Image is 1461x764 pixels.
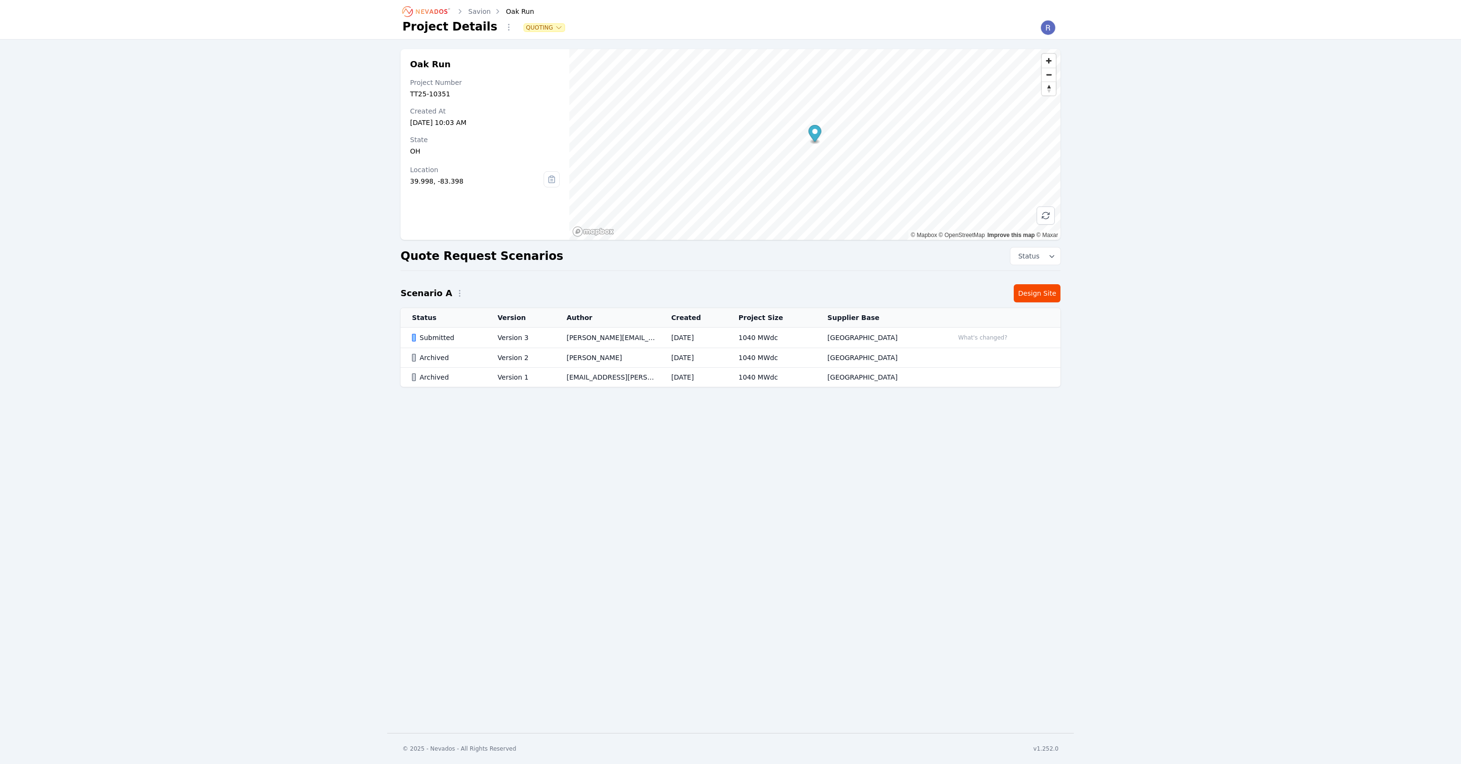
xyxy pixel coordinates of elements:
td: [PERSON_NAME] [555,348,660,368]
td: [PERSON_NAME][EMAIL_ADDRESS][PERSON_NAME][DOMAIN_NAME] [555,328,660,348]
td: 1040 MWdc [727,348,816,368]
h2: Oak Run [410,59,560,70]
button: Quoting [524,24,565,31]
td: 1040 MWdc [727,368,816,387]
td: Version 2 [486,348,556,368]
td: Version 3 [486,328,556,348]
img: Riley Caron [1040,20,1056,35]
td: Version 1 [486,368,556,387]
div: v1.252.0 [1033,745,1059,753]
a: Savion [468,7,491,16]
td: [EMAIL_ADDRESS][PERSON_NAME][DOMAIN_NAME] [555,368,660,387]
div: TT25-10351 [410,89,560,99]
h2: Quote Request Scenarios [401,248,563,264]
a: Mapbox homepage [572,226,614,237]
a: Design Site [1014,284,1060,302]
button: What's changed? [954,332,1012,343]
div: Archived [412,353,482,362]
button: Zoom out [1042,68,1056,82]
h1: Project Details [402,19,497,34]
td: [GEOGRAPHIC_DATA] [816,328,942,348]
th: Project Size [727,308,816,328]
td: [DATE] [660,348,727,368]
h2: Scenario A [401,287,452,300]
span: Status [1014,251,1039,261]
div: Archived [412,372,482,382]
tr: ArchivedVersion 2[PERSON_NAME][DATE]1040 MWdc[GEOGRAPHIC_DATA] [401,348,1060,368]
tr: SubmittedVersion 3[PERSON_NAME][EMAIL_ADDRESS][PERSON_NAME][DOMAIN_NAME][DATE]1040 MWdc[GEOGRAPHI... [401,328,1060,348]
div: [DATE] 10:03 AM [410,118,560,127]
td: [GEOGRAPHIC_DATA] [816,368,942,387]
th: Supplier Base [816,308,942,328]
button: Zoom in [1042,54,1056,68]
canvas: Map [569,49,1060,240]
td: 1040 MWdc [727,328,816,348]
div: © 2025 - Nevados - All Rights Reserved [402,745,516,753]
div: OH [410,146,560,156]
div: Submitted [412,333,482,342]
tr: ArchivedVersion 1[EMAIL_ADDRESS][PERSON_NAME][DOMAIN_NAME][DATE]1040 MWdc[GEOGRAPHIC_DATA] [401,368,1060,387]
th: Status [401,308,486,328]
a: Maxar [1036,232,1058,238]
td: [DATE] [660,328,727,348]
div: Project Number [410,78,560,87]
div: 39.998, -83.398 [410,176,544,186]
td: [GEOGRAPHIC_DATA] [816,348,942,368]
button: Reset bearing to north [1042,82,1056,95]
a: Improve this map [988,232,1035,238]
a: OpenStreetMap [939,232,985,238]
div: State [410,135,560,145]
a: Mapbox [911,232,937,238]
div: Created At [410,106,560,116]
div: Location [410,165,544,175]
th: Version [486,308,556,328]
th: Author [555,308,660,328]
nav: Breadcrumb [402,4,534,19]
div: Oak Run [493,7,534,16]
td: [DATE] [660,368,727,387]
button: Status [1010,248,1060,265]
div: Map marker [808,125,821,145]
th: Created [660,308,727,328]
